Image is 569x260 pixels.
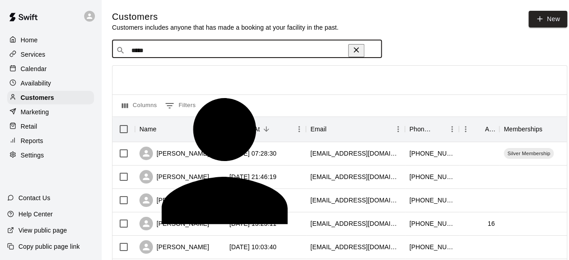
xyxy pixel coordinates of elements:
[7,120,94,133] a: Retail
[7,76,94,90] a: Availability
[18,242,80,251] p: Copy public page link
[472,123,485,135] button: Sort
[21,93,54,102] p: Customers
[504,148,554,159] div: Silver Membership
[112,40,382,58] div: Search customers by name or email
[445,122,459,136] button: Menu
[409,196,454,205] div: +19133355238
[529,11,567,27] a: New
[130,67,382,257] div: Dustin Vaughn
[504,150,554,157] span: Silver Membership
[409,219,454,228] div: +19132868979
[485,117,495,142] div: Age
[7,33,94,47] a: Home
[7,48,94,61] a: Services
[21,79,51,88] p: Availability
[18,210,53,219] p: Help Center
[21,122,37,131] p: Retail
[21,36,38,45] p: Home
[391,122,405,136] button: Menu
[459,122,472,136] button: Menu
[21,64,47,73] p: Calendar
[21,108,49,117] p: Marketing
[306,117,405,142] div: Email
[459,117,499,142] div: Age
[21,151,44,160] p: Settings
[348,44,364,57] button: Clear
[409,242,454,251] div: +17852413018
[409,149,454,158] div: +19135235190
[7,62,94,76] a: Calendar
[7,91,94,104] a: Customers
[21,50,45,59] p: Services
[7,148,94,162] a: Settings
[21,136,43,145] p: Reports
[7,134,94,148] a: Reports
[112,23,339,32] p: Customers includes anyone that has made a booking at your facility in the past.
[405,117,459,142] div: Phone Number
[504,117,542,142] div: Memberships
[7,105,94,119] a: Marketing
[488,219,495,228] div: 16
[409,117,433,142] div: Phone Number
[433,123,445,135] button: Sort
[112,11,339,23] h5: Customers
[542,123,555,135] button: Sort
[409,172,454,181] div: +19132092011
[18,193,50,202] p: Contact Us
[18,226,67,235] p: View public page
